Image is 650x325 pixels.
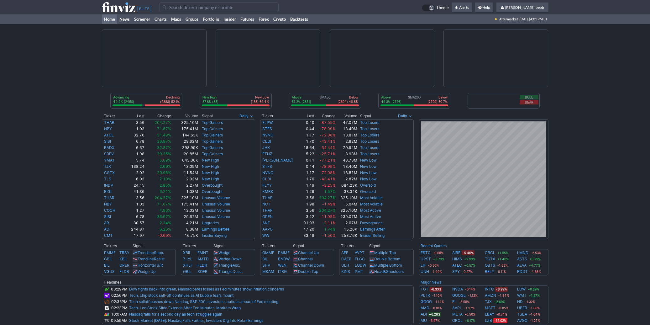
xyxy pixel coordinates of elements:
a: WW [262,233,269,238]
div: SMA200 [380,95,448,104]
a: TGT [421,286,428,292]
a: ATGL [104,133,114,137]
a: AEE [341,250,348,255]
a: ANF [262,221,270,225]
button: Signals interval [396,113,414,119]
span: Theme [436,4,449,11]
a: SISI [104,214,111,219]
span: 2.69% [160,164,171,169]
span: -72.08% [320,133,336,137]
td: 1.17 [301,132,315,138]
td: 1.49 [301,182,315,189]
a: New Low [360,170,377,175]
a: CRCL [485,250,495,256]
a: AR [104,221,109,225]
a: XBIL [183,250,191,255]
a: Theme [422,4,449,11]
p: (2694) 48.8% [338,99,358,104]
button: Bear [520,100,538,104]
a: Top Losers [360,126,379,131]
a: Home [102,14,117,24]
td: 13.40M [336,126,358,132]
a: ORCL [452,317,463,324]
a: Unusual Volume [202,202,230,206]
a: AVGO [517,317,527,324]
a: TLS [104,177,111,181]
a: EBAY [485,311,494,317]
a: UBER [517,305,527,311]
a: Channel [298,257,313,261]
a: Insider Buying [202,233,227,238]
a: META [452,311,463,317]
td: 2.82M [336,176,358,182]
a: TriangleDesc. [218,269,243,274]
a: Unusual Volume [202,208,230,213]
td: 0.11 [301,157,315,163]
p: 51.2% (2831) [292,99,311,104]
span: Signal [360,114,371,119]
td: 0.44 [301,126,315,132]
a: AEVA [517,262,527,269]
a: GOOGL [452,292,466,299]
td: 6.03 [123,176,145,182]
p: (2799) 50.7% [427,99,448,104]
a: COCH [104,208,115,213]
a: UPST [421,256,431,262]
a: TRSY [119,250,129,255]
a: Backtests [288,14,310,24]
span: Daily [239,113,249,119]
span: Daily [398,113,407,119]
p: (138) 62.4% [251,99,269,104]
th: Volume [336,113,358,119]
a: Help [475,3,493,13]
p: 44.2% (2450) [113,99,134,104]
span: [DATE] 4:01 PM ET [520,14,547,24]
a: SBEV [104,152,114,156]
a: TrendlineSupp. [138,250,164,255]
a: ULH [341,263,349,268]
a: UNH [421,269,429,275]
span: -3.25% [322,183,336,188]
span: Trendline [138,257,154,261]
td: 0.40 [301,119,315,126]
a: THAR [262,195,273,200]
a: Forex [256,14,271,24]
span: 6.69% [160,158,171,162]
a: VGUS [104,269,115,274]
a: Top Losers [360,139,379,144]
a: TriangleAsc. [218,263,240,268]
a: RADX [104,145,114,150]
a: CLDI [262,139,271,144]
span: 204.27% [155,120,171,125]
a: ADI [104,227,110,232]
a: Channel Up [298,250,319,255]
td: 47.07M [336,119,358,126]
th: Last [301,113,315,119]
a: SISI [104,139,111,144]
a: FLDB [119,269,129,274]
a: RELY [485,269,494,275]
a: Top Gainers [202,126,223,131]
a: ETHZ [262,152,272,156]
a: SHV [262,263,270,268]
a: Channel Down [298,263,324,268]
a: New Low [360,164,377,169]
th: Change [145,113,171,119]
a: FLYY [262,183,272,188]
p: New Low [251,95,269,99]
a: Head&Shoulders [374,269,404,274]
td: 8.93M [336,151,358,157]
span: 32.87% [157,145,171,150]
a: OPEN [262,214,273,219]
td: 2.82M [336,138,358,145]
a: GBIL [183,269,191,274]
p: (2883) 52.1% [160,99,180,104]
a: Double Bottom [374,257,400,261]
a: Oversold [360,183,376,188]
a: AMZN [485,292,496,299]
a: Top Gainers [202,133,223,137]
a: GMMF [262,250,274,255]
th: Ticker [102,113,123,119]
a: Recent Quotes [421,243,447,248]
a: Stock Market [DATE]: Nasdaq Falls Further; Investors Dig Into Retail Earnings [129,318,263,323]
